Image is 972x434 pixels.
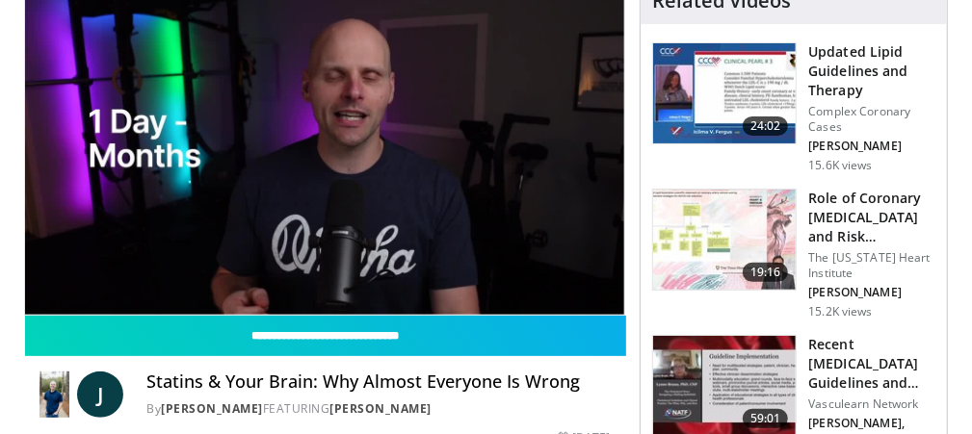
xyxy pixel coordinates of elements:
[808,335,935,393] h3: Recent [MEDICAL_DATA] Guidelines and Integration into Clinical Practice
[808,304,872,319] p: 15.2K views
[161,400,263,417] a: [PERSON_NAME]
[808,158,872,173] p: 15.6K views
[146,371,610,393] h4: Statins & Your Brain: Why Almost Everyone Is Wrong
[808,396,935,412] p: Vasculearn Network
[329,400,432,417] a: [PERSON_NAME]
[652,189,935,319] a: 19:16 Role of Coronary [MEDICAL_DATA] and Risk Stratification The [US_STATE] Heart Institute [PER...
[808,285,935,300] p: [PERSON_NAME]
[743,116,789,136] span: 24:02
[808,104,935,135] p: Complex Coronary Cases
[808,189,935,246] h3: Role of Coronary [MEDICAL_DATA] and Risk Stratification
[39,371,70,418] img: Dr. Jordan Rennicke
[653,43,796,143] img: 77f671eb-9394-4acc-bc78-a9f077f94e00.150x105_q85_crop-smart_upscale.jpg
[653,190,796,290] img: 1efa8c99-7b8a-4ab5-a569-1c219ae7bd2c.150x105_q85_crop-smart_upscale.jpg
[743,409,789,428] span: 59:01
[808,250,935,281] p: The [US_STATE] Heart Institute
[743,263,789,282] span: 19:16
[146,400,610,418] div: By FEATURING
[77,371,123,418] a: J
[808,42,935,100] h3: Updated Lipid Guidelines and Therapy
[652,42,935,173] a: 24:02 Updated Lipid Guidelines and Therapy Complex Coronary Cases [PERSON_NAME] 15.6K views
[808,139,935,154] p: [PERSON_NAME]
